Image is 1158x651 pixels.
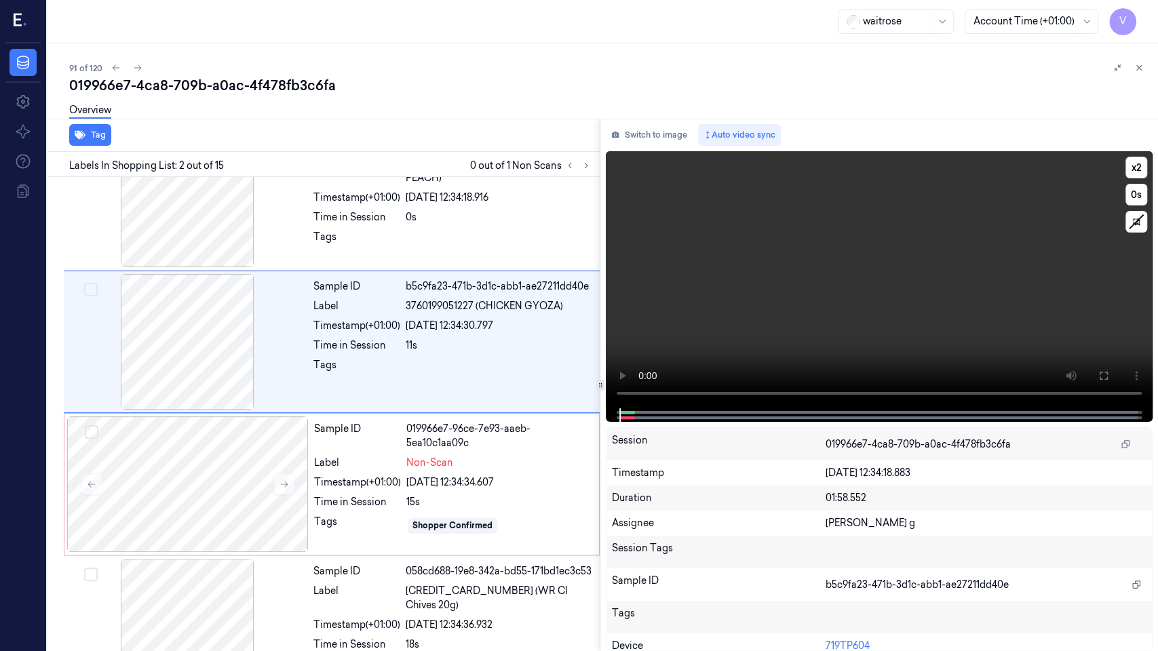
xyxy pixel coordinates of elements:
[826,437,1011,452] span: 019966e7-4ca8-709b-a0ac-4f478fb3c6fa
[470,157,594,174] span: 0 out of 1 Non Scans
[84,283,98,296] button: Select row
[313,338,400,353] div: Time in Session
[313,279,400,294] div: Sample ID
[69,124,111,146] button: Tag
[612,516,826,530] div: Assignee
[313,299,400,313] div: Label
[69,76,1147,95] div: 019966e7-4ca8-709b-a0ac-4f478fb3c6fa
[698,124,781,146] button: Auto video sync
[412,519,493,532] div: Shopper Confirmed
[406,319,592,333] div: [DATE] 12:34:30.797
[406,618,592,632] div: [DATE] 12:34:36.932
[313,358,400,380] div: Tags
[612,433,826,455] div: Session
[314,456,401,470] div: Label
[69,159,224,173] span: Labels In Shopping List: 2 out of 15
[406,210,592,224] div: 0s
[314,422,401,450] div: Sample ID
[406,495,591,509] div: 15s
[314,495,401,509] div: Time in Session
[69,62,102,74] span: 91 of 120
[612,574,826,595] div: Sample ID
[313,191,400,205] div: Timestamp (+01:00)
[826,516,1146,530] div: [PERSON_NAME] g
[406,456,453,470] span: Non-Scan
[313,564,400,578] div: Sample ID
[313,618,400,632] div: Timestamp (+01:00)
[406,475,591,490] div: [DATE] 12:34:34.607
[406,584,592,612] span: [CREDIT_CARD_NUMBER] (WR CI Chives 20g)
[69,103,111,119] a: Overview
[313,319,400,333] div: Timestamp (+01:00)
[84,568,98,581] button: Select row
[406,191,592,205] div: [DATE] 12:34:18.916
[406,299,563,313] span: 3760199051227 (CHICKEN GYOZA)
[612,466,826,480] div: Timestamp
[313,230,400,252] div: Tags
[1125,157,1147,178] button: x2
[1125,184,1147,205] button: 0s
[85,425,98,439] button: Select row
[406,279,592,294] div: b5c9fa23-471b-3d1c-abb1-ae27211dd40e
[826,491,1146,505] div: 01:58.552
[313,210,400,224] div: Time in Session
[406,422,591,450] div: 019966e7-96ce-7e93-aaeb-5ea10c1aa09c
[406,564,592,578] div: 058cd688-19e8-342a-bd55-171bd1ec3c53
[406,338,592,353] div: 11s
[606,124,693,146] button: Switch to image
[612,491,826,505] div: Duration
[313,584,400,612] div: Label
[826,578,1009,592] span: b5c9fa23-471b-3d1c-abb1-ae27211dd40e
[612,541,826,563] div: Session Tags
[1109,8,1136,35] button: V
[826,466,1146,480] div: [DATE] 12:34:18.883
[612,606,826,628] div: Tags
[314,475,401,490] div: Timestamp (+01:00)
[314,515,401,536] div: Tags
